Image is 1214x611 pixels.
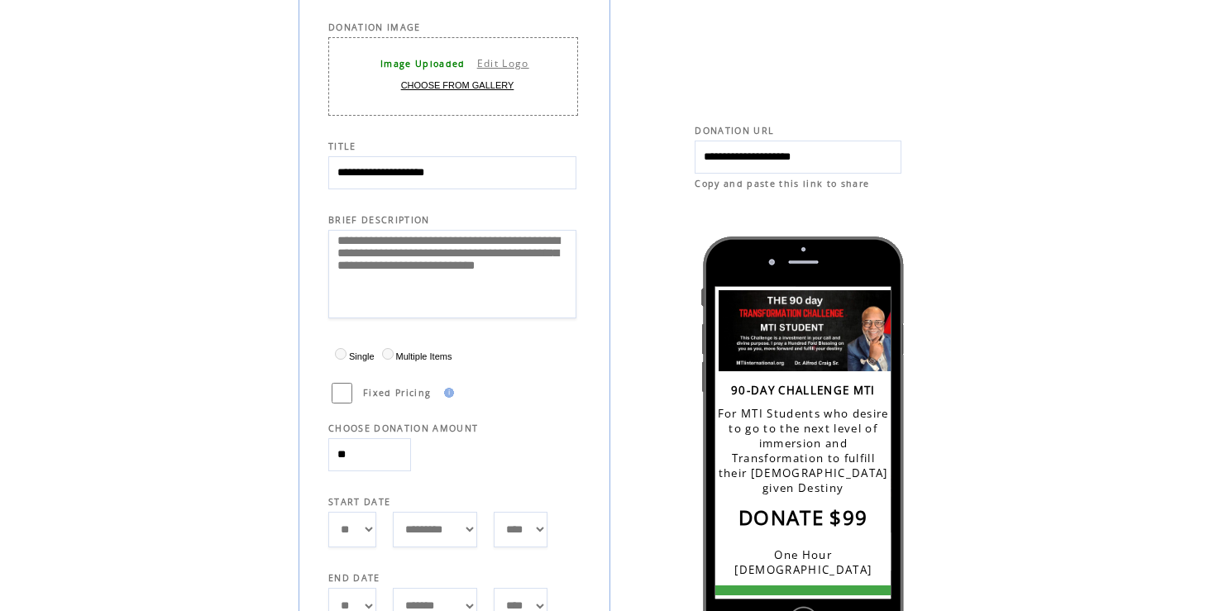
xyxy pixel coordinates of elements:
[477,56,529,70] a: Edit Logo
[331,351,375,361] label: Single
[734,547,872,577] span: One Hour [DEMOGRAPHIC_DATA]
[738,504,867,531] span: DONATE $99
[335,348,347,360] input: Single
[328,496,390,508] span: START DATE
[328,572,380,584] span: END DATE
[378,351,452,361] label: Multiple Items
[380,58,466,69] span: Image Uploaded
[695,178,869,189] span: Copy and paste this link to share
[439,388,454,398] img: help.gif
[328,21,421,33] span: DONATION IMAGE
[695,125,774,136] span: DONATION URL
[718,406,889,495] span: For MTI Students who desire to go to the next level of immersion and Transformation to fulfill th...
[401,80,514,90] a: CHOOSE FROM GALLERY
[328,141,356,152] span: TITLE
[382,348,394,360] input: Multiple Items
[328,422,478,434] span: CHOOSE DONATION AMOUNT
[328,214,430,226] span: BRIEF DESCRIPTION
[731,383,876,398] span: 90-DAY CHALLENGE MTI
[715,287,897,375] img: Loading
[363,387,431,399] span: Fixed Pricing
